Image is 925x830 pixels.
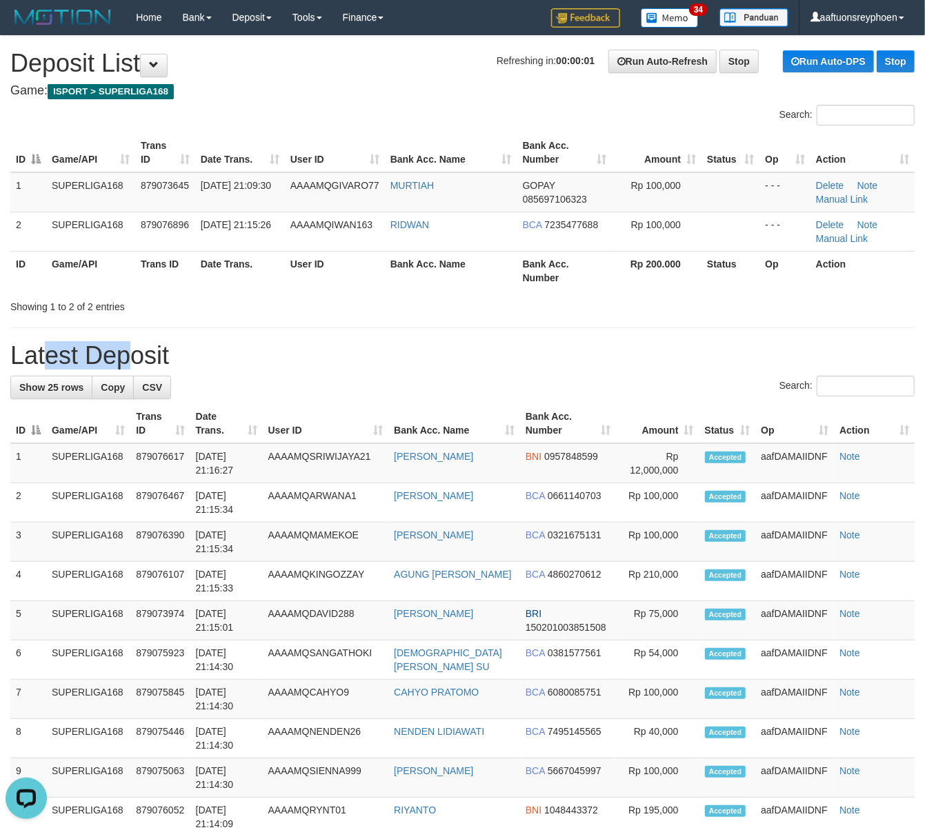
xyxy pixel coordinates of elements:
th: Status: activate to sort column ascending [699,404,756,443]
td: Rp 12,000,000 [616,443,699,483]
a: Note [839,765,860,776]
th: Game/API: activate to sort column ascending [46,133,135,172]
td: AAAAMQDAVID288 [263,601,389,640]
a: [PERSON_NAME] [394,529,473,540]
td: 879076107 [130,562,190,601]
span: Accepted [705,805,746,817]
span: Copy 4860270612 to clipboard [548,569,601,580]
th: Action [810,251,915,290]
td: 8 [10,719,46,758]
td: - - - [759,212,810,251]
th: Rp 200.000 [612,251,702,290]
td: aafDAMAIIDNF [755,601,834,640]
td: [DATE] 21:14:30 [190,680,263,719]
span: BCA [523,219,542,230]
td: 1 [10,172,46,212]
span: BCA [526,529,545,540]
span: [DATE] 21:09:30 [201,180,271,191]
a: Note [857,219,878,230]
th: User ID: activate to sort column ascending [285,133,385,172]
td: 2 [10,212,46,251]
th: Trans ID [135,251,195,290]
th: Amount: activate to sort column ascending [616,404,699,443]
label: Search: [779,105,915,125]
a: Delete [816,219,844,230]
span: AAAAMQGIVARO77 [290,180,379,191]
th: Op: activate to sort column ascending [755,404,834,443]
th: Game/API [46,251,135,290]
span: Accepted [705,766,746,778]
td: Rp 54,000 [616,640,699,680]
span: Copy 0321675131 to clipboard [548,529,601,540]
a: Run Auto-Refresh [608,50,717,73]
th: Date Trans. [195,251,285,290]
span: BNI [526,451,541,462]
a: Manual Link [816,194,868,205]
a: Note [839,451,860,462]
td: aafDAMAIIDNF [755,562,834,601]
td: 879076390 [130,523,190,562]
td: aafDAMAIIDNF [755,483,834,523]
td: [DATE] 21:15:33 [190,562,263,601]
td: [DATE] 21:15:34 [190,523,263,562]
a: Note [857,180,878,191]
a: Note [839,687,860,698]
a: Run Auto-DPS [783,50,874,72]
td: AAAAMQSIENNA999 [263,758,389,798]
a: [PERSON_NAME] [394,608,473,619]
td: 9 [10,758,46,798]
td: SUPERLIGA168 [46,640,130,680]
td: Rp 40,000 [616,719,699,758]
a: [DEMOGRAPHIC_DATA][PERSON_NAME] SU [394,647,502,672]
a: Copy [92,376,134,399]
th: Op: activate to sort column ascending [759,133,810,172]
td: aafDAMAIIDNF [755,680,834,719]
td: 879075845 [130,680,190,719]
span: Copy 1048443372 to clipboard [544,804,598,816]
td: [DATE] 21:15:01 [190,601,263,640]
td: [DATE] 21:16:27 [190,443,263,483]
span: Accepted [705,530,746,542]
td: - - - [759,172,810,212]
th: Trans ID: activate to sort column ascending [135,133,195,172]
td: 4 [10,562,46,601]
span: GOPAY [523,180,555,191]
td: SUPERLIGA168 [46,562,130,601]
th: Bank Acc. Number: activate to sort column ascending [520,404,616,443]
td: 7 [10,680,46,719]
a: Note [839,490,860,501]
th: Bank Acc. Number [517,251,613,290]
span: Copy 085697106323 to clipboard [523,194,587,205]
a: [PERSON_NAME] [394,490,473,501]
span: 34 [689,3,708,16]
th: Bank Acc. Name: activate to sort column ascending [388,404,520,443]
span: Copy 150201003851508 to clipboard [526,622,606,633]
span: Copy 7235477688 to clipboard [545,219,599,230]
th: Game/API: activate to sort column ascending [46,404,130,443]
span: BCA [526,765,545,776]
td: aafDAMAIIDNF [755,758,834,798]
a: NENDEN LIDIAWATI [394,726,484,737]
td: 879075063 [130,758,190,798]
td: SUPERLIGA168 [46,443,130,483]
td: 3 [10,523,46,562]
td: Rp 210,000 [616,562,699,601]
th: Date Trans.: activate to sort column ascending [195,133,285,172]
td: AAAAMQMAMEKOE [263,523,389,562]
td: 879073974 [130,601,190,640]
a: [PERSON_NAME] [394,451,473,462]
td: SUPERLIGA168 [46,523,130,562]
span: BCA [526,726,545,737]
a: AGUNG [PERSON_NAME] [394,569,511,580]
span: [DATE] 21:15:26 [201,219,271,230]
th: ID: activate to sort column descending [10,404,46,443]
span: Rp 100,000 [631,219,681,230]
span: Copy 0381577561 to clipboard [548,647,601,658]
th: Status [702,251,759,290]
td: Rp 100,000 [616,758,699,798]
a: Note [839,529,860,540]
td: 879076467 [130,483,190,523]
span: BNI [526,804,541,816]
img: Button%20Memo.svg [641,8,699,28]
td: 1 [10,443,46,483]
